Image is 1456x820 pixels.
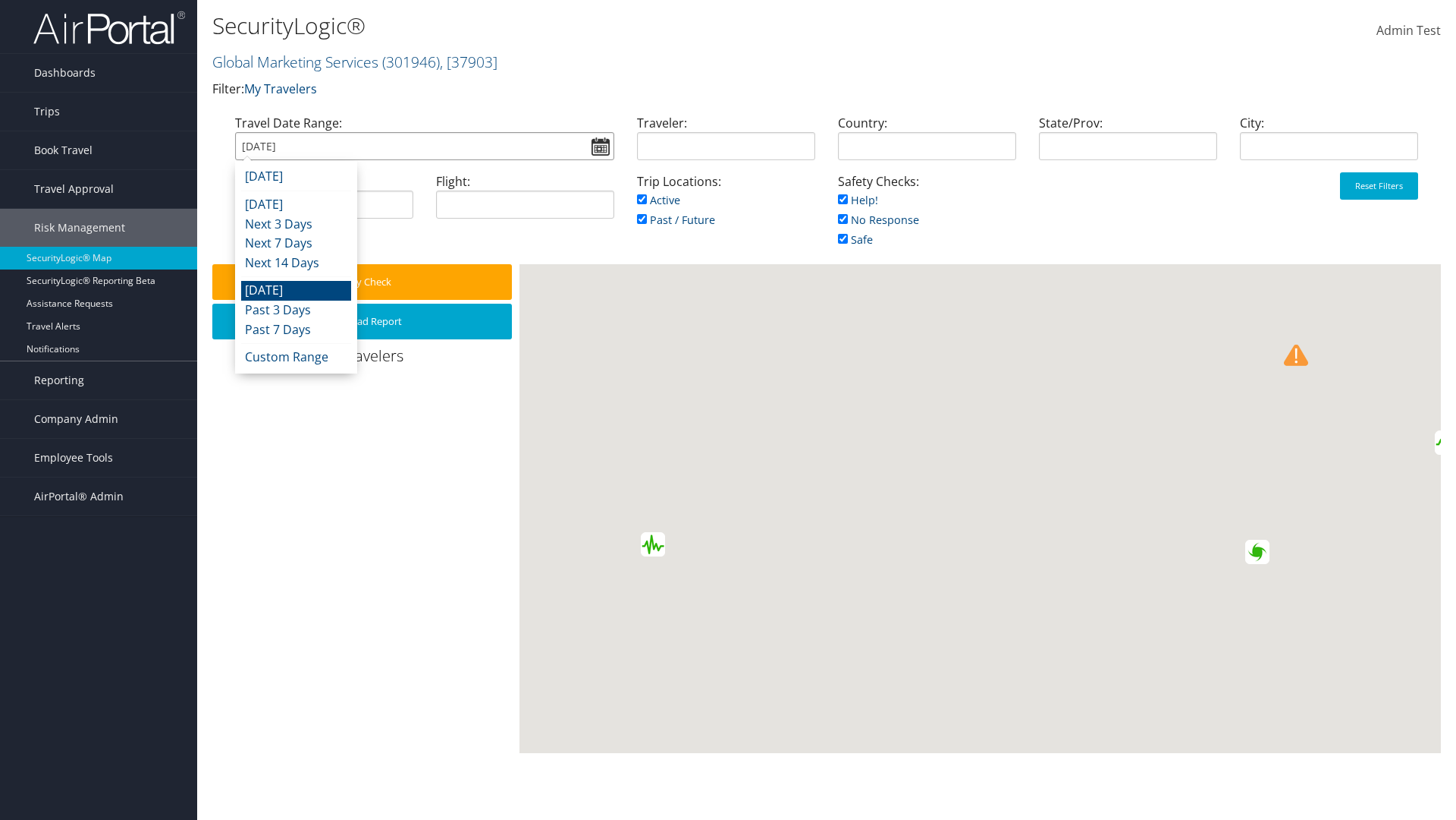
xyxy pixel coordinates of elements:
button: Download Report [212,304,512,339]
button: Safety Check [212,264,512,300]
div: City: [1228,114,1429,172]
a: Active [637,193,680,207]
div: Green earthquake alert (Magnitude 4.9M, Depth:10km) in Peru 10/09/2025 18:52 UTC, 140 thousand in... [641,532,665,557]
div: Flight: [425,172,626,231]
a: My Travelers [244,80,317,97]
li: Past 7 Days [241,320,351,340]
a: Safe [838,232,873,247]
div: Traveler: [626,114,827,172]
div: State/Prov: [1028,114,1228,172]
li: [DATE] [241,195,351,215]
li: Next 7 Days [241,234,351,254]
li: Custom Range [241,348,351,367]
li: Past 3 Days [241,301,351,320]
div: Green alert for tropical cyclone BLOSSOM-26. Population affected by Category 1 (120 km/h) wind sp... [1245,540,1269,564]
a: No Response [838,213,919,227]
span: Book Travel [34,131,93,169]
span: AirPortal® Admin [34,478,124,516]
li: [DATE] [241,281,351,301]
span: ( 301946 ) [382,52,440,72]
div: Safety Checks: [827,172,1028,264]
a: Help! [838,193,878,207]
li: Next 14 Days [241,254,351,273]
div: Air/Hotel/Rail: [224,172,425,231]
a: Past / Future [637,213,715,227]
li: Next 3 Days [241,215,351,235]
span: , [ 37903 ] [440,52,497,72]
a: Global Marketing Services [212,52,497,72]
span: Trips [34,93,60,131]
span: Employee Tools [34,439,113,477]
a: Admin Test [1376,8,1441,55]
span: Risk Management [34,209,125,247]
span: Reporting [34,361,84,399]
button: Reset Filters [1340,172,1418,200]
div: Trip Locations: [626,172,827,244]
span: Travel Approval [34,170,114,208]
span: Dashboards [34,54,96,92]
div: Country: [827,114,1028,172]
p: Filter: [212,80,1031,99]
span: Company Admin [34,400,118,438]
img: airportal-logo.png [33,10,185,46]
li: [DATE] [241,167,351,187]
span: Admin Test [1376,22,1441,39]
div: 0 Travelers [212,345,519,374]
h1: SecurityLogic® [212,10,1031,42]
div: Travel Date Range: [224,114,626,172]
